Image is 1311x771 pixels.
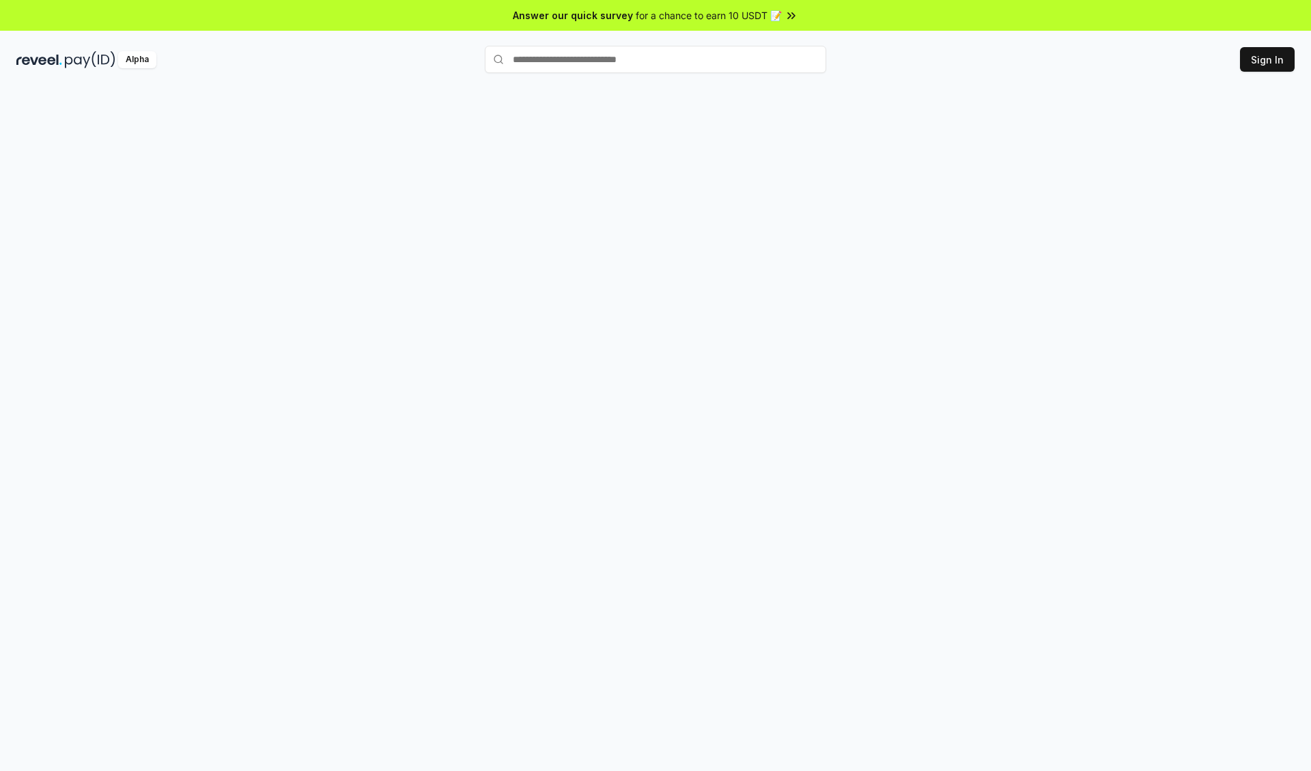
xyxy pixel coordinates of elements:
img: reveel_dark [16,51,62,68]
button: Sign In [1240,47,1295,72]
img: pay_id [65,51,115,68]
div: Alpha [118,51,156,68]
span: Answer our quick survey [513,8,633,23]
span: for a chance to earn 10 USDT 📝 [636,8,782,23]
